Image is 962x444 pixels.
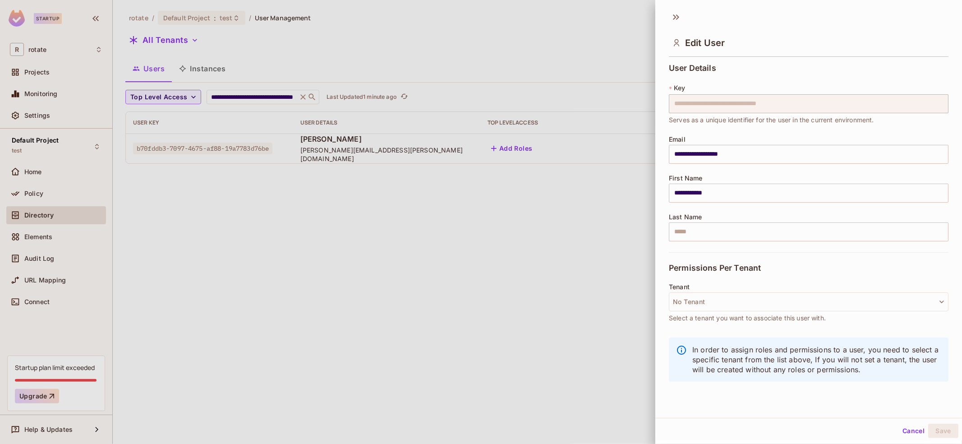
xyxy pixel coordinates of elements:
[692,345,941,375] p: In order to assign roles and permissions to a user, you need to select a specific tenant from the...
[899,424,928,438] button: Cancel
[669,313,826,323] span: Select a tenant you want to associate this user with.
[669,213,702,221] span: Last Name
[928,424,958,438] button: Save
[669,136,686,143] span: Email
[669,292,948,311] button: No Tenant
[669,175,703,182] span: First Name
[674,84,685,92] span: Key
[685,37,725,48] span: Edit User
[669,64,716,73] span: User Details
[669,283,690,291] span: Tenant
[669,115,874,125] span: Serves as a unique identifier for the user in the current environment.
[669,264,761,273] span: Permissions Per Tenant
